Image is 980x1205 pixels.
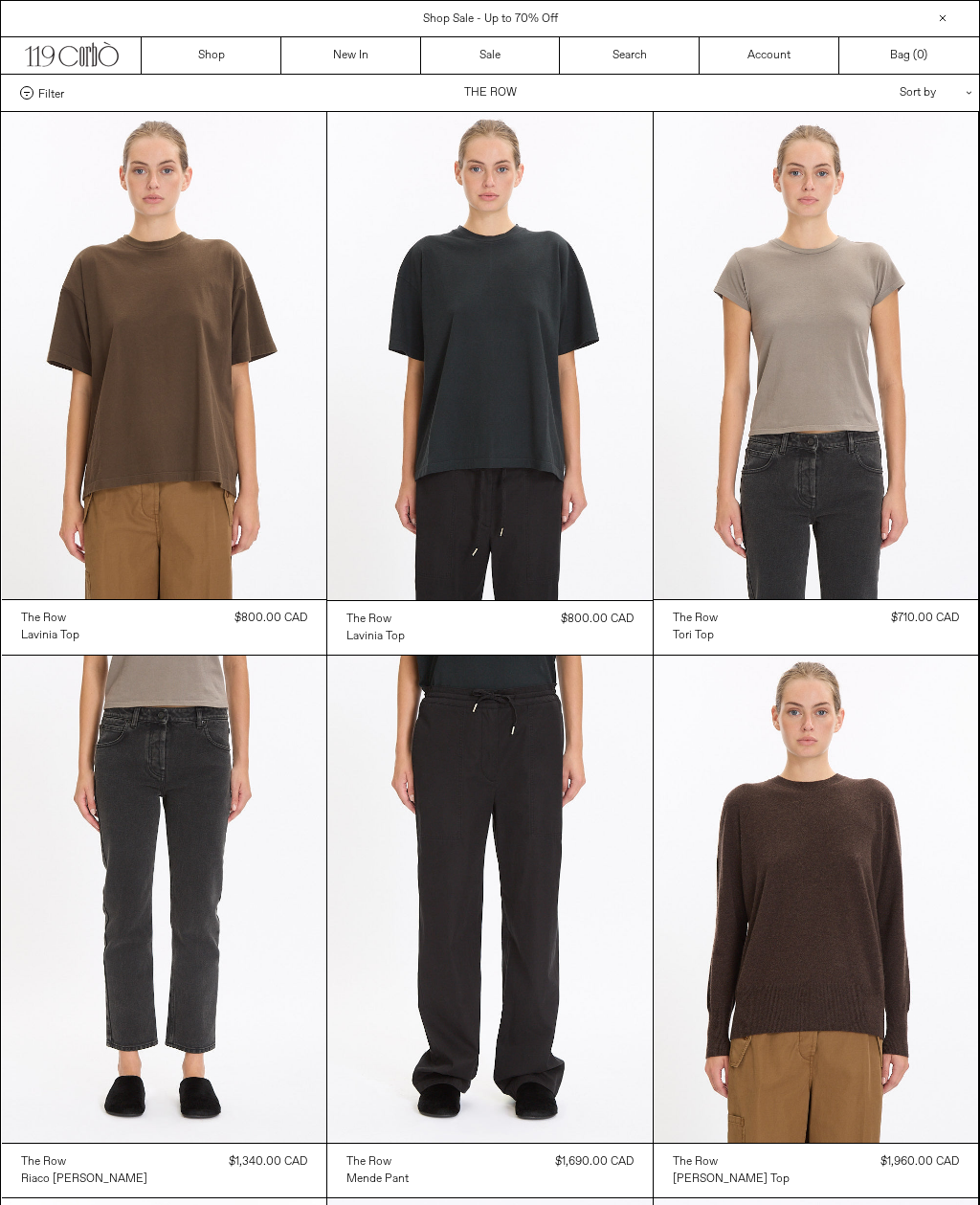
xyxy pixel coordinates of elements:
div: The Row [673,1154,718,1171]
a: The Row [346,1153,409,1171]
div: The Row [21,611,66,627]
img: The Row Mende Pant in black [327,656,653,1144]
div: $1,960.00 CAD [880,1153,959,1171]
img: The Row Lavinia Top in black [327,112,653,600]
span: 0 [917,48,924,63]
a: the row [346,611,405,628]
a: The Row [673,1153,790,1171]
div: The Row [346,1154,391,1171]
a: Tori Top [673,627,718,644]
div: The Row [673,611,718,627]
a: Search [560,37,700,74]
a: Shop Sale - Up to 70% Off [423,11,558,27]
div: Lavinia Top [346,629,405,645]
a: Mende Pant [346,1171,409,1188]
div: Tori Top [673,628,714,644]
a: Bag () [839,37,979,74]
a: Account [700,37,839,74]
img: The Row Leilani Top [654,656,979,1143]
img: The Row Lavinia Top in sepia [2,112,327,599]
a: Riaco [PERSON_NAME] [21,1171,147,1188]
div: Sort by [788,75,960,111]
a: The Row [21,1153,147,1171]
div: the row [346,612,391,628]
a: New In [281,37,421,74]
img: The Row Tori Top in mud [654,112,979,599]
a: Shop [142,37,281,74]
a: Lavinia Top [346,628,405,645]
a: Sale [421,37,561,74]
a: [PERSON_NAME] Top [673,1171,790,1188]
div: Lavinia Top [21,628,79,644]
span: ) [917,47,927,64]
div: $800.00 CAD [561,611,634,628]
img: The Row Riaco Jean in faded black [2,656,327,1143]
a: Lavinia Top [21,627,79,644]
div: Mende Pant [346,1172,409,1188]
a: The Row [21,610,79,627]
div: Riaco [PERSON_NAME] [21,1172,147,1188]
div: $800.00 CAD [234,610,307,627]
div: $1,340.00 CAD [229,1153,307,1171]
div: $1,690.00 CAD [555,1153,634,1171]
a: The Row [673,610,718,627]
div: $710.00 CAD [891,610,959,627]
div: [PERSON_NAME] Top [673,1172,790,1188]
div: The Row [21,1154,66,1171]
span: Filter [38,86,64,100]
